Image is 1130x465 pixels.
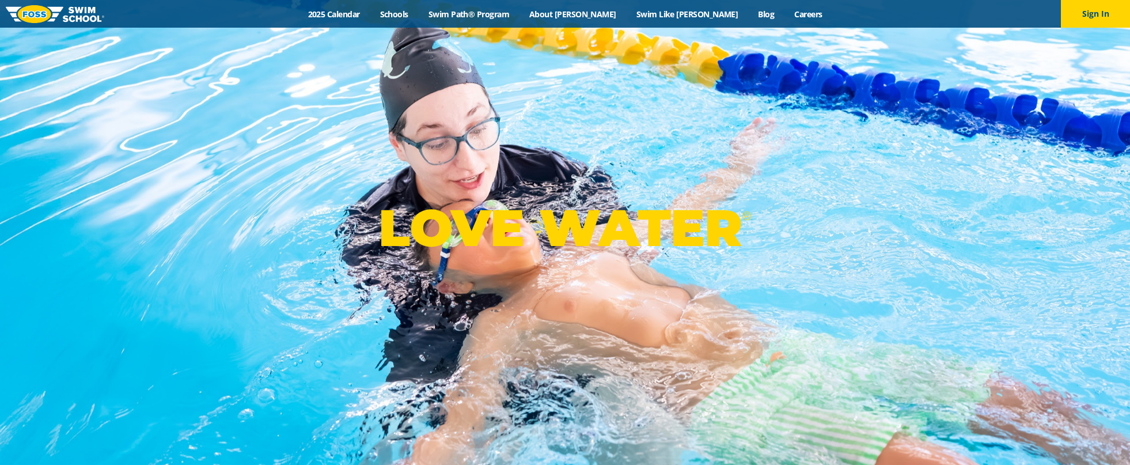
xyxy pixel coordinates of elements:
sup: ® [742,209,751,223]
img: FOSS Swim School Logo [6,5,104,23]
p: LOVE WATER [378,197,751,259]
a: About [PERSON_NAME] [520,9,627,20]
a: Schools [370,9,418,20]
a: Swim Path® Program [418,9,519,20]
a: Swim Like [PERSON_NAME] [626,9,748,20]
a: Blog [748,9,784,20]
a: 2025 Calendar [298,9,370,20]
a: Careers [784,9,832,20]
